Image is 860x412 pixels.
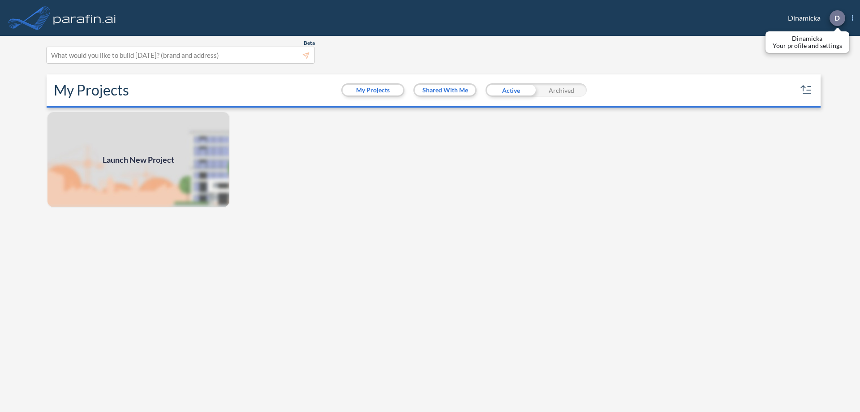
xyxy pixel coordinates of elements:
[486,83,536,97] div: Active
[773,42,842,49] p: Your profile and settings
[54,82,129,99] h2: My Projects
[304,39,315,47] span: Beta
[47,111,230,208] a: Launch New Project
[774,10,853,26] div: Dinamicka
[834,14,840,22] p: D
[415,85,475,95] button: Shared With Me
[773,35,842,42] p: Dinamicka
[343,85,403,95] button: My Projects
[103,154,174,166] span: Launch New Project
[536,83,587,97] div: Archived
[47,111,230,208] img: add
[799,83,813,97] button: sort
[52,9,118,27] img: logo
